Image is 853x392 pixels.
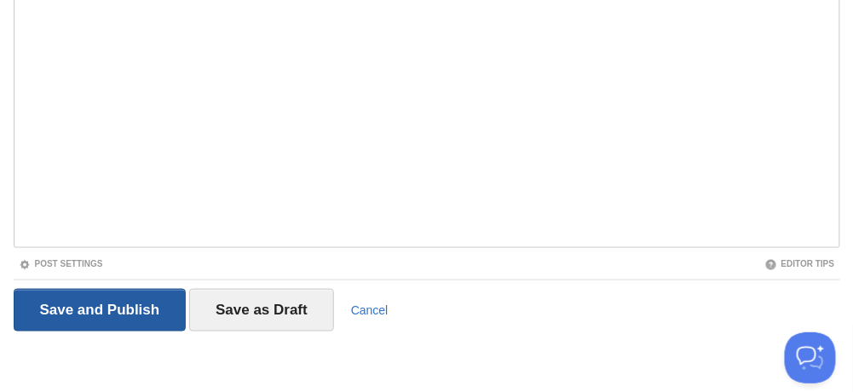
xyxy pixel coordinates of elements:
input: Save as Draft [189,289,334,331]
a: Post Settings [19,259,103,268]
a: Cancel [351,303,389,317]
iframe: Help Scout Beacon - Open [785,332,836,383]
a: Editor Tips [765,259,835,268]
input: Save and Publish [14,289,187,331]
